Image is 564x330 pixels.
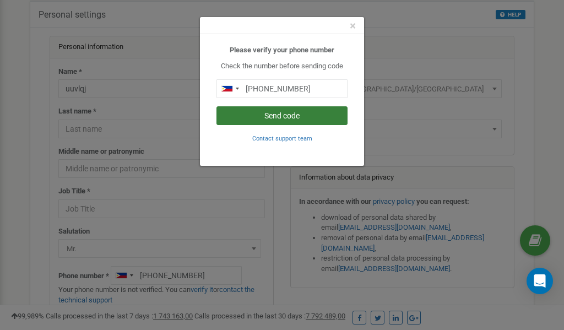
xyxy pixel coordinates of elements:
[230,46,334,54] b: Please verify your phone number
[216,106,348,125] button: Send code
[216,79,348,98] input: 0905 123 4567
[217,80,242,98] div: Telephone country code
[252,134,312,142] a: Contact support team
[252,135,312,142] small: Contact support team
[350,19,356,33] span: ×
[527,268,553,294] div: Open Intercom Messenger
[350,20,356,32] button: Close
[216,61,348,72] p: Check the number before sending code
